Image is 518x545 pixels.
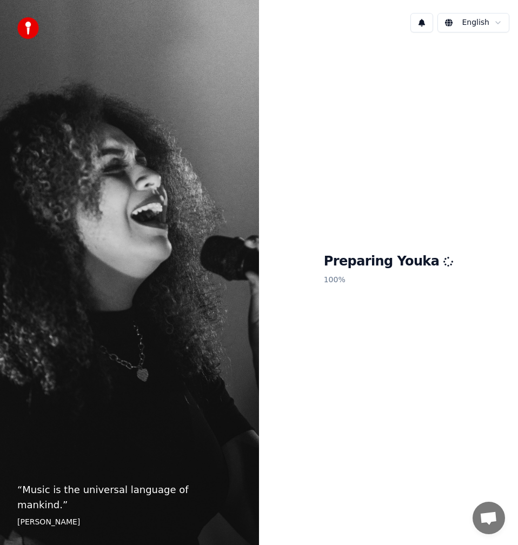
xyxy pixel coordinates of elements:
[324,270,454,290] p: 100 %
[17,17,39,39] img: youka
[324,253,454,270] h1: Preparing Youka
[473,502,505,534] div: Open de chat
[17,517,242,528] footer: [PERSON_NAME]
[17,482,242,513] p: “ Music is the universal language of mankind. ”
